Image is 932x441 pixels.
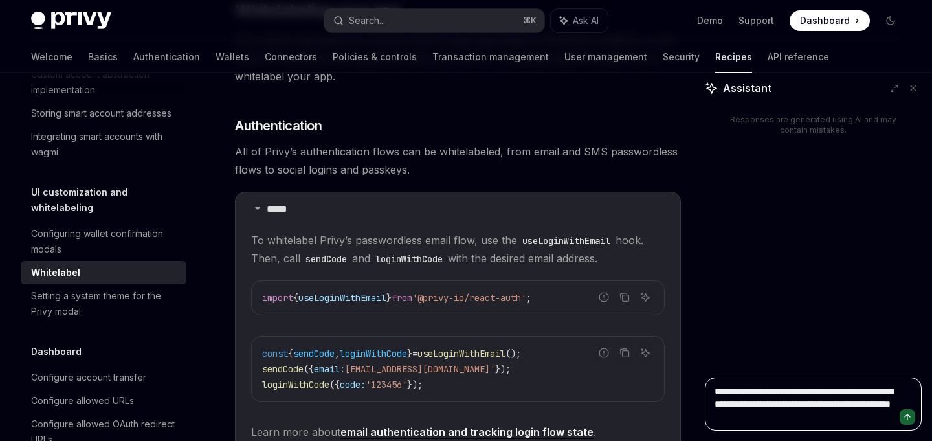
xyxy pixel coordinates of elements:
span: loginWithCode [340,348,407,359]
div: Whitelabel [31,265,80,280]
a: User management [564,41,647,73]
span: '@privy-io/react-auth' [412,292,526,304]
span: , [335,348,340,359]
span: const [262,348,288,359]
span: loginWithCode [262,379,329,390]
button: Ask AI [637,289,654,306]
a: Configuring wallet confirmation modals [21,222,186,261]
a: API reference [768,41,829,73]
span: Assistant [723,80,771,96]
div: Setting a system theme for the Privy modal [31,288,179,319]
a: Basics [88,41,118,73]
a: Configure account transfer [21,366,186,389]
button: Copy the contents from the code block [616,289,633,306]
span: } [386,292,392,304]
span: email: [314,363,345,375]
div: Storing smart account addresses [31,106,172,121]
span: All of Privy’s authentication flows can be whitelabeled, from email and SMS passwordless flows to... [235,142,681,179]
span: Ask AI [573,14,599,27]
span: Authentication [235,117,322,135]
h5: UI customization and whitelabeling [31,185,186,216]
span: (); [505,348,521,359]
span: }); [407,379,423,390]
span: sendCode [293,348,335,359]
a: Setting a system theme for the Privy modal [21,284,186,323]
a: Wallets [216,41,249,73]
button: Toggle dark mode [880,10,901,31]
span: { [293,292,298,304]
span: sendCode [262,363,304,375]
span: { [288,348,293,359]
code: useLoginWithEmail [517,234,616,248]
a: Recipes [715,41,752,73]
span: import [262,292,293,304]
a: Security [663,41,700,73]
div: Configuring wallet confirmation modals [31,226,179,257]
a: Welcome [31,41,72,73]
div: Configure allowed URLs [31,393,134,409]
button: Ask AI [637,345,654,361]
code: loginWithCode [370,252,448,266]
span: Dashboard [800,14,850,27]
button: Send message [900,409,915,425]
img: dark logo [31,12,111,30]
span: } [407,348,412,359]
div: Integrating smart accounts with wagmi [31,129,179,160]
a: email authentication and tracking login flow state [340,425,594,439]
span: = [412,348,417,359]
button: Copy the contents from the code block [616,345,633,361]
a: Connectors [265,41,317,73]
span: Learn more about . [251,423,665,441]
div: Configure account transfer [31,370,146,385]
span: '123456' [366,379,407,390]
span: useLoginWithEmail [417,348,505,359]
span: code: [340,379,366,390]
span: }); [495,363,511,375]
span: [EMAIL_ADDRESS][DOMAIN_NAME]' [345,363,495,375]
a: Whitelabel [21,261,186,284]
span: ⌘ K [523,16,537,26]
span: To whitelabel Privy’s passwordless email flow, use the hook. Then, call and with the desired emai... [251,231,665,267]
a: Support [738,14,774,27]
button: Report incorrect code [595,345,612,361]
button: Search...⌘K [324,9,544,32]
span: ; [526,292,531,304]
span: ({ [304,363,314,375]
button: Report incorrect code [595,289,612,306]
h5: Dashboard [31,344,82,359]
a: Configure allowed URLs [21,389,186,413]
div: Search... [349,13,385,28]
code: sendCode [300,252,352,266]
div: Responses are generated using AI and may contain mistakes. [726,115,901,135]
a: Authentication [133,41,200,73]
a: Demo [697,14,723,27]
button: Ask AI [551,9,608,32]
a: Dashboard [790,10,870,31]
span: useLoginWithEmail [298,292,386,304]
a: Storing smart account addresses [21,102,186,125]
a: Policies & controls [333,41,417,73]
span: from [392,292,412,304]
span: ({ [329,379,340,390]
a: Transaction management [432,41,549,73]
a: Integrating smart accounts with wagmi [21,125,186,164]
